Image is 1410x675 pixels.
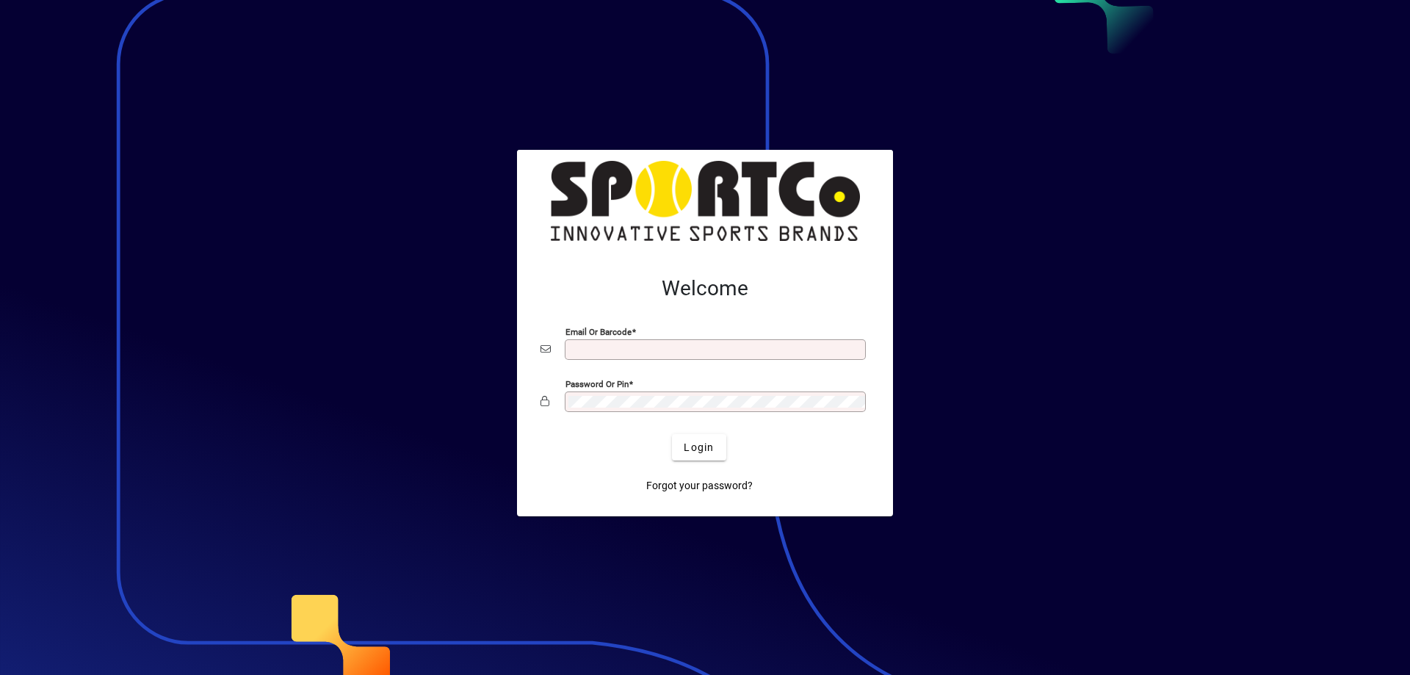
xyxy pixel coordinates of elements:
[540,276,869,301] h2: Welcome
[565,327,632,337] mat-label: Email or Barcode
[672,434,726,461] button: Login
[684,440,714,455] span: Login
[646,478,753,494] span: Forgot your password?
[565,379,629,389] mat-label: Password or Pin
[640,472,759,499] a: Forgot your password?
